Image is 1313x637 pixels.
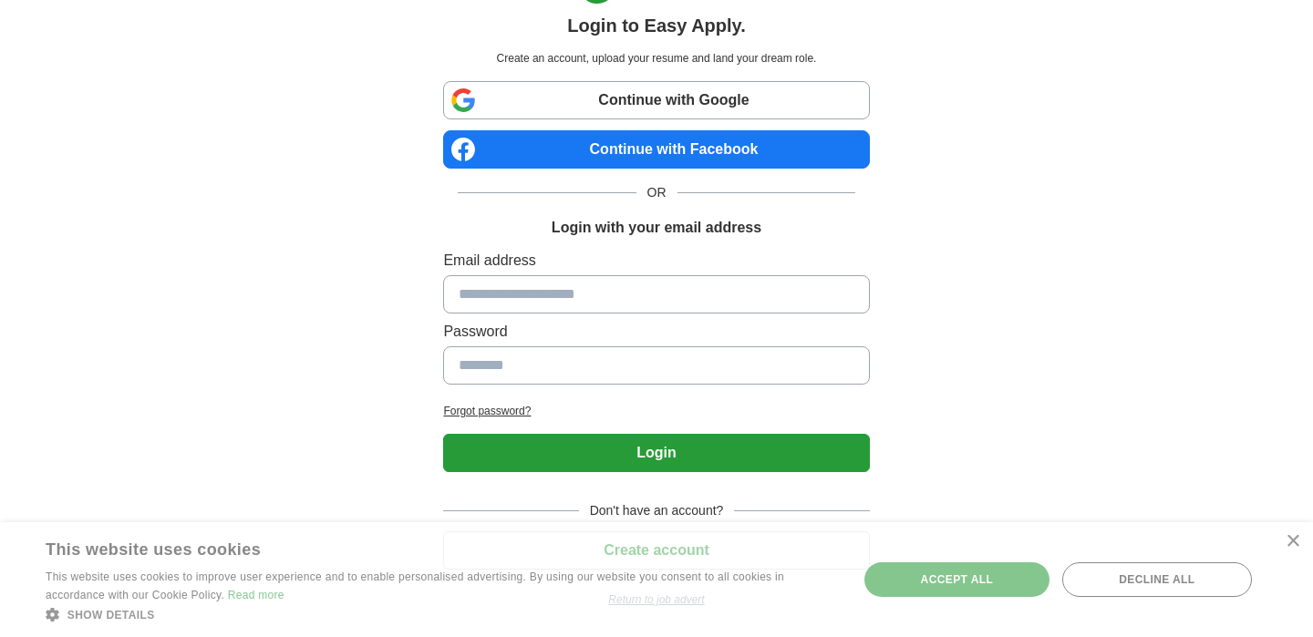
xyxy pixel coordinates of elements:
span: Show details [67,609,155,622]
div: This website uses cookies [46,533,789,560]
div: Decline all [1062,562,1252,597]
p: Create an account, upload your resume and land your dream role. [447,50,865,67]
h1: Login to Easy Apply. [567,12,746,39]
h1: Login with your email address [552,217,761,239]
label: Password [443,321,869,343]
label: Email address [443,250,869,272]
span: Don't have an account? [579,501,735,520]
div: Accept all [864,562,1049,597]
span: This website uses cookies to improve user experience and to enable personalised advertising. By u... [46,570,784,601]
a: Read more, opens a new window [228,589,284,601]
button: Login [443,434,869,472]
a: Continue with Facebook [443,130,869,169]
span: OR [636,183,677,202]
a: Continue with Google [443,81,869,119]
div: Close [1286,535,1299,549]
div: Show details [46,605,834,623]
a: Forgot password? [443,403,869,419]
